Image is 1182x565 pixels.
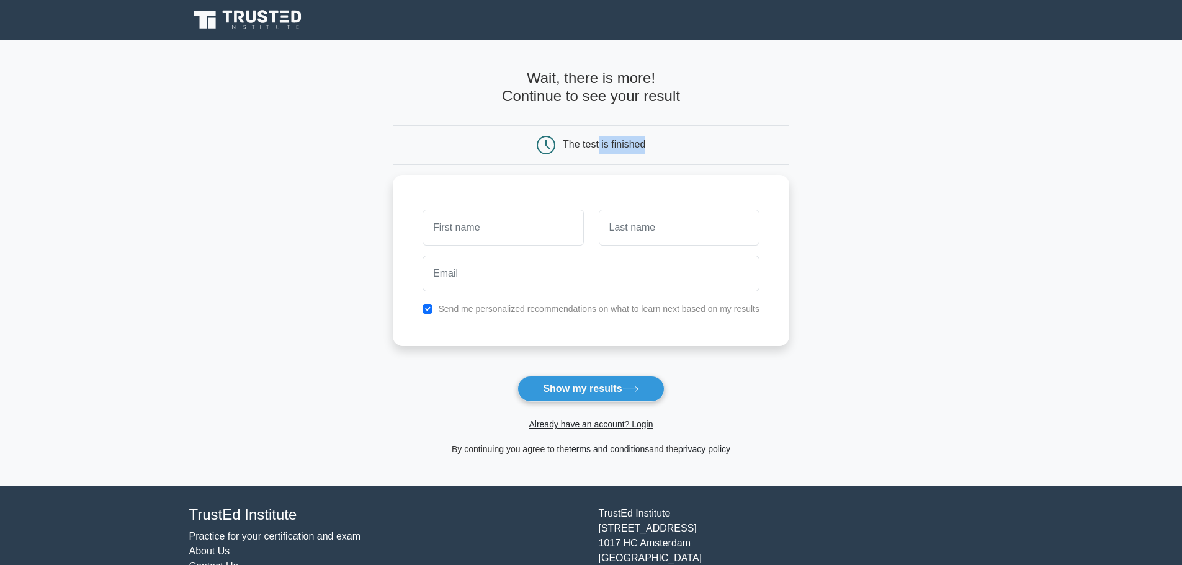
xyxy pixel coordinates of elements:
input: Email [423,256,759,291]
button: Show my results [517,376,664,402]
a: Practice for your certification and exam [189,531,361,541]
a: privacy policy [678,444,730,454]
div: By continuing you agree to the and the [385,442,797,456]
h4: TrustEd Institute [189,506,584,524]
a: About Us [189,546,230,556]
div: The test is finished [563,139,645,149]
input: Last name [599,210,759,246]
h4: Wait, there is more! Continue to see your result [393,69,789,105]
a: Already have an account? Login [529,419,653,429]
a: terms and conditions [569,444,649,454]
input: First name [423,210,583,246]
label: Send me personalized recommendations on what to learn next based on my results [438,304,759,314]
